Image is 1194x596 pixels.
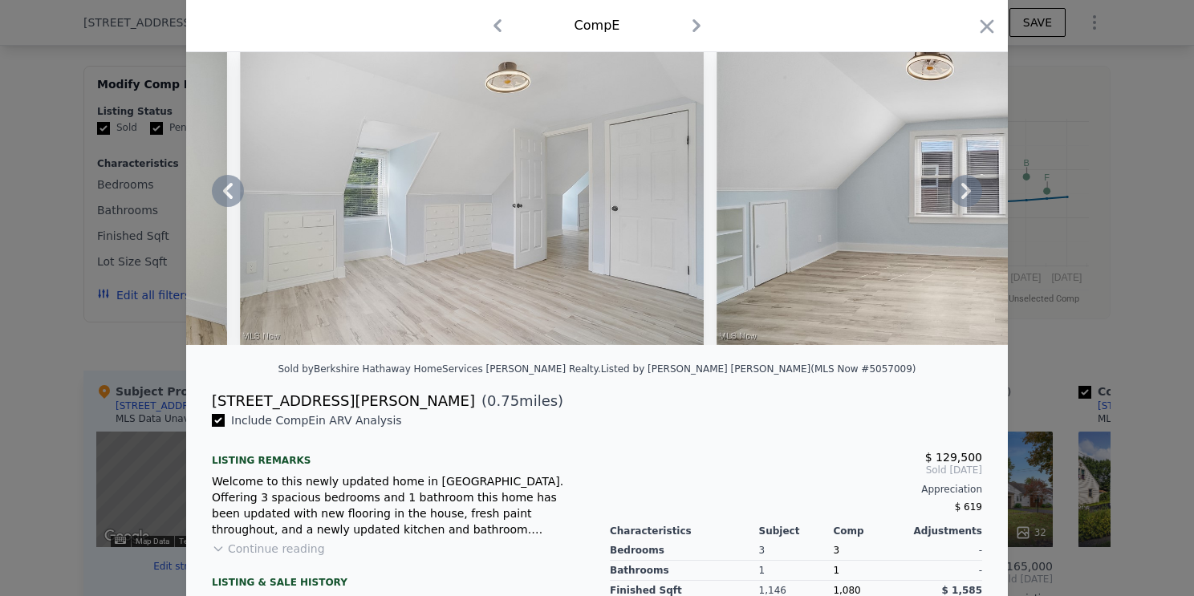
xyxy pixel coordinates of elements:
div: [STREET_ADDRESS][PERSON_NAME] [212,390,475,412]
div: Characteristics [610,525,759,537]
div: Subject [759,525,834,537]
div: Welcome to this newly updated home in [GEOGRAPHIC_DATA]. Offering 3 spacious bedrooms and 1 bathr... [212,473,584,537]
img: Property Img [717,37,1180,345]
img: Property Img [240,37,704,345]
div: Comp E [575,16,620,35]
span: $ 129,500 [925,451,982,464]
div: 3 [759,541,834,561]
div: - [908,541,982,561]
div: 1 [759,561,834,581]
div: 1 [833,561,908,581]
span: 1,080 [833,585,860,596]
button: Continue reading [212,541,325,557]
div: Bedrooms [610,541,759,561]
div: Sold by Berkshire Hathaway HomeServices [PERSON_NAME] Realty . [278,363,600,375]
span: 3 [833,545,839,556]
div: Listing remarks [212,441,584,467]
div: Bathrooms [610,561,759,581]
span: Include Comp E in ARV Analysis [225,414,408,427]
div: - [908,561,982,581]
div: Listed by [PERSON_NAME] [PERSON_NAME] (MLS Now #5057009) [601,363,916,375]
div: Adjustments [908,525,982,537]
div: LISTING & SALE HISTORY [212,576,584,592]
span: $ 619 [955,501,982,513]
div: Comp [833,525,908,537]
span: 0.75 [487,392,519,409]
span: $ 1,585 [942,585,982,596]
span: Sold [DATE] [610,464,982,476]
span: ( miles) [475,390,563,412]
div: Appreciation [610,483,982,496]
